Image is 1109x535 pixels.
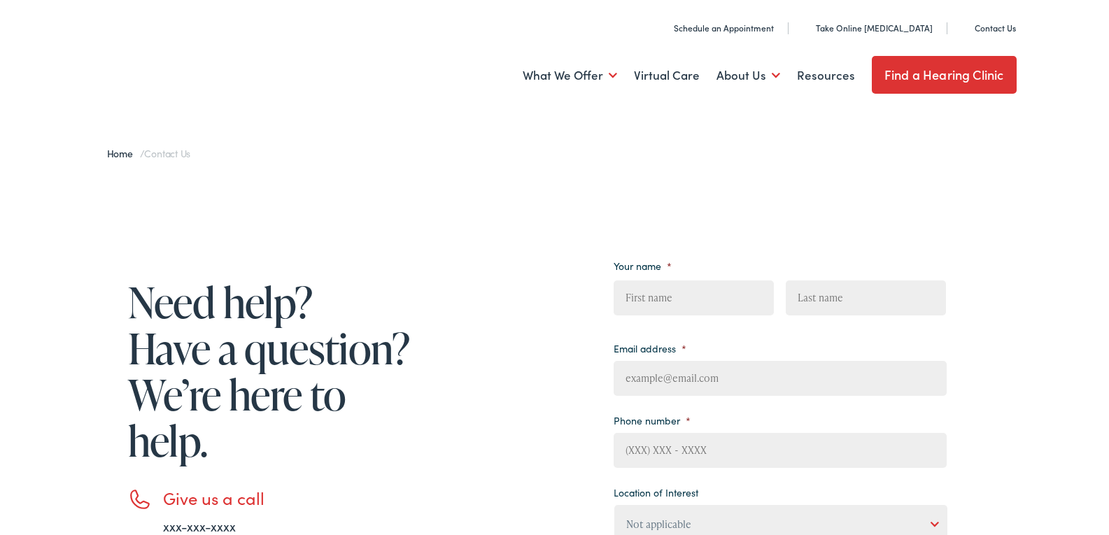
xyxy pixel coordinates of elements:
[107,146,140,160] a: Home
[144,146,190,160] span: Contact Us
[786,280,946,315] input: Last name
[872,56,1017,94] a: Find a Hearing Clinic
[658,22,774,34] a: Schedule an Appointment
[107,146,191,160] span: /
[614,361,947,396] input: example@email.com
[163,518,236,535] a: xxx-xxx-xxxx
[614,414,691,427] label: Phone number
[797,50,855,101] a: Resources
[800,21,810,35] img: utility icon
[163,488,415,508] h3: Give us a call
[959,21,969,35] img: utility icon
[614,259,672,272] label: Your name
[800,22,933,34] a: Take Online [MEDICAL_DATA]
[614,486,698,499] label: Location of Interest
[128,279,415,464] h1: Need help? Have a question? We’re here to help.
[959,22,1016,34] a: Contact Us
[614,433,947,468] input: (XXX) XXX - XXXX
[523,50,617,101] a: What We Offer
[614,280,774,315] input: First name
[658,21,668,35] img: utility icon
[716,50,780,101] a: About Us
[614,342,686,355] label: Email address
[634,50,700,101] a: Virtual Care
